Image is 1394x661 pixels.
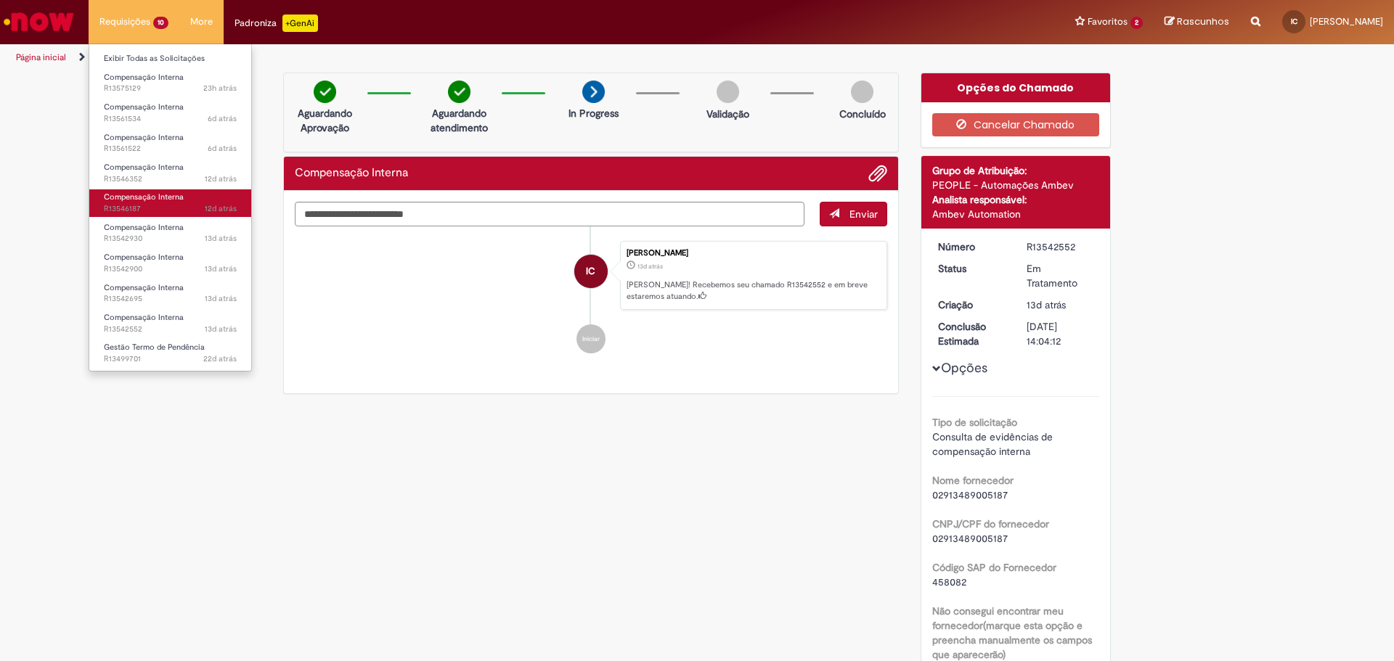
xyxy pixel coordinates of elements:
time: 24/09/2025 08:39:03 [208,143,237,154]
span: 6d atrás [208,143,237,154]
span: 02913489005187 [932,532,1008,545]
p: +GenAi [282,15,318,32]
span: Compensação Interna [104,132,184,143]
b: CNPJ/CPF do fornecedor [932,517,1049,530]
div: Isabella Cristina Orsi Correa [574,255,608,288]
div: [DATE] 14:04:12 [1027,319,1094,348]
span: R13546352 [104,173,237,185]
div: Padroniza [235,15,318,32]
time: 17/09/2025 10:04:09 [205,324,237,334]
span: Compensação Interna [104,252,184,263]
span: 22d atrás [203,353,237,364]
span: 13d atrás [205,324,237,334]
a: Aberto R13575129 : Compensação Interna [89,70,251,97]
span: 12d atrás [205,203,237,214]
span: 02913489005187 [932,488,1008,501]
b: Não consegui encontrar meu fornecedor(marque esta opção e preencha manualmente os campos que apar... [932,604,1092,661]
a: Exibir Todas as Solicitações [89,51,251,67]
dt: Criação [927,297,1016,312]
div: Opções do Chamado [921,73,1111,102]
img: arrow-next.png [582,81,605,103]
span: More [190,15,213,29]
span: 10 [153,17,168,29]
a: Aberto R13546352 : Compensação Interna [89,160,251,186]
h2: Compensação Interna Histórico de tíquete [295,167,408,180]
span: 23h atrás [203,83,237,94]
span: 13d atrás [1027,298,1066,311]
button: Enviar [820,202,887,226]
dt: Status [927,261,1016,276]
dt: Número [927,239,1016,254]
button: Adicionar anexos [868,164,887,183]
p: Validação [706,107,749,121]
b: Código SAP do Fornecedor [932,561,1056,574]
a: Rascunhos [1165,15,1229,29]
a: Aberto R13561534 : Compensação Interna [89,99,251,126]
span: [PERSON_NAME] [1310,15,1383,28]
img: img-circle-grey.png [717,81,739,103]
div: Grupo de Atribuição: [932,163,1100,178]
span: R13575129 [104,83,237,94]
time: 17/09/2025 10:53:31 [205,263,237,274]
span: Compensação Interna [104,192,184,202]
span: Compensação Interna [104,72,184,83]
span: Compensação Interna [104,282,184,293]
p: [PERSON_NAME]! Recebemos seu chamado R13542552 e em breve estaremos atuando. [627,279,879,302]
span: Requisições [99,15,150,29]
b: Tipo de solicitação [932,416,1017,429]
p: Aguardando Aprovação [290,106,360,135]
a: Aberto R13542695 : Compensação Interna [89,280,251,307]
img: check-circle-green.png [448,81,470,103]
span: R13542900 [104,263,237,275]
a: Aberto R13499701 : Gestão Termo de Pendência [89,340,251,366]
span: 13d atrás [205,263,237,274]
time: 17/09/2025 10:57:47 [205,233,237,244]
button: Cancelar Chamado [932,113,1100,136]
div: Analista responsável: [932,192,1100,207]
div: PEOPLE - Automações Ambev [932,178,1100,192]
span: Enviar [849,208,878,221]
span: R13542695 [104,293,237,305]
span: Compensação Interna [104,102,184,112]
time: 18/09/2025 10:01:50 [205,203,237,214]
time: 24/09/2025 08:41:26 [208,113,237,124]
a: Aberto R13546187 : Compensação Interna [89,189,251,216]
time: 18/09/2025 10:35:05 [205,173,237,184]
img: img-circle-grey.png [851,81,873,103]
div: Ambev Automation [932,207,1100,221]
span: 2 [1130,17,1143,29]
time: 17/09/2025 10:04:08 [637,262,663,271]
div: 17/09/2025 10:04:08 [1027,297,1094,312]
div: [PERSON_NAME] [627,249,879,258]
a: Aberto R13542552 : Compensação Interna [89,310,251,337]
span: R13542930 [104,233,237,245]
span: 6d atrás [208,113,237,124]
dt: Conclusão Estimada [927,319,1016,348]
span: R13546187 [104,203,237,215]
a: Aberto R13542900 : Compensação Interna [89,250,251,276]
span: R13499701 [104,353,237,365]
textarea: Digite sua mensagem aqui... [295,202,804,226]
img: ServiceNow [1,7,76,36]
ul: Trilhas de página [11,44,918,71]
span: Compensação Interna [104,162,184,173]
span: 13d atrás [205,293,237,304]
p: In Progress [568,106,619,120]
span: Gestão Termo de Pendência [104,342,205,353]
b: Nome fornecedor [932,474,1014,487]
time: 17/09/2025 10:04:08 [1027,298,1066,311]
div: R13542552 [1027,239,1094,254]
span: Compensação Interna [104,222,184,233]
div: Em Tratamento [1027,261,1094,290]
span: 13d atrás [205,233,237,244]
span: IC [586,254,595,289]
span: 13d atrás [637,262,663,271]
span: R13561534 [104,113,237,125]
ul: Requisições [89,44,252,371]
span: Compensação Interna [104,312,184,323]
p: Concluído [839,107,886,121]
a: Aberto R13542930 : Compensação Interna [89,220,251,247]
li: Isabella Cristina Orsi Correa [295,241,887,311]
span: 458082 [932,575,966,588]
time: 29/09/2025 08:59:59 [203,83,237,94]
